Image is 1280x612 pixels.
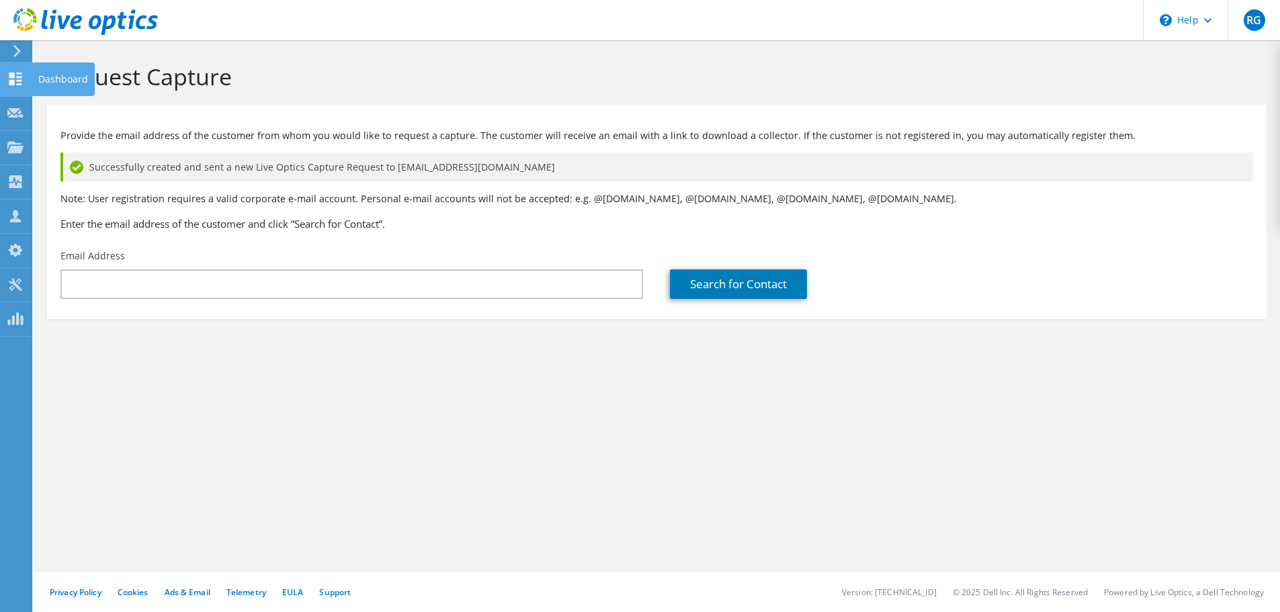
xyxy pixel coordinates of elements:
[165,586,210,598] a: Ads & Email
[60,128,1253,143] p: Provide the email address of the customer from whom you would like to request a capture. The cust...
[842,586,937,598] li: Version: [TECHNICAL_ID]
[319,586,351,598] a: Support
[60,191,1253,206] p: Note: User registration requires a valid corporate e-mail account. Personal e-mail accounts will ...
[118,586,148,598] a: Cookies
[953,586,1088,598] li: © 2025 Dell Inc. All Rights Reserved
[1244,9,1265,31] span: RG
[282,586,303,598] a: EULA
[60,216,1253,231] h3: Enter the email address of the customer and click “Search for Contact”.
[32,62,95,96] div: Dashboard
[226,586,266,598] a: Telemetry
[1104,586,1264,598] li: Powered by Live Optics, a Dell Technology
[60,249,125,263] label: Email Address
[89,160,555,175] span: Successfully created and sent a new Live Optics Capture Request to [EMAIL_ADDRESS][DOMAIN_NAME]
[670,269,807,299] a: Search for Contact
[54,62,1253,91] h1: Request Capture
[50,586,101,598] a: Privacy Policy
[1160,14,1172,26] svg: \n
